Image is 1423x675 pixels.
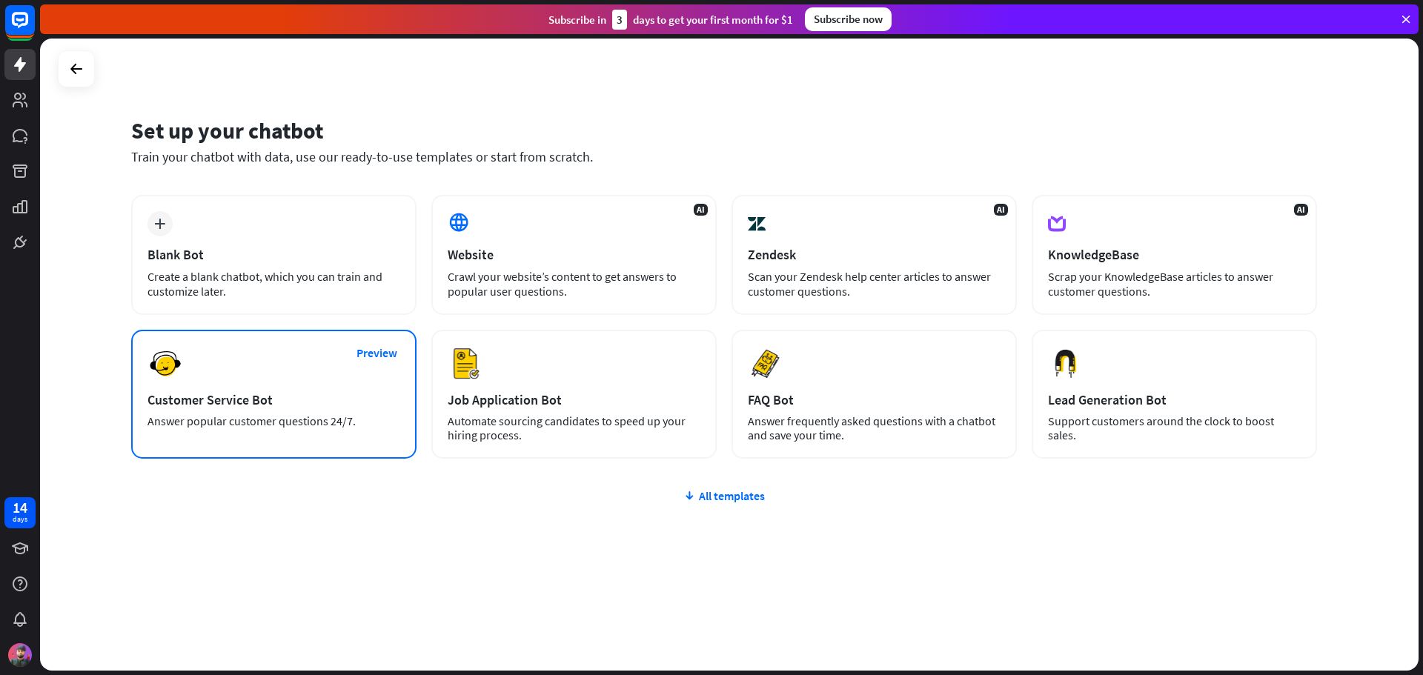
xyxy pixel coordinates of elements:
[748,269,1001,299] div: Scan your Zendesk help center articles to answer customer questions.
[748,414,1001,442] div: Answer frequently asked questions with a chatbot and save your time.
[147,246,400,263] div: Blank Bot
[154,219,165,229] i: plus
[1048,391,1301,408] div: Lead Generation Bot
[805,7,892,31] div: Subscribe now
[1294,204,1308,216] span: AI
[1048,269,1301,299] div: Scrap your KnowledgeBase articles to answer customer questions.
[147,391,400,408] div: Customer Service Bot
[131,148,1317,165] div: Train your chatbot with data, use our ready-to-use templates or start from scratch.
[612,10,627,30] div: 3
[1048,414,1301,442] div: Support customers around the clock to boost sales.
[694,204,708,216] span: AI
[448,414,700,442] div: Automate sourcing candidates to speed up your hiring process.
[748,391,1001,408] div: FAQ Bot
[147,414,400,428] div: Answer popular customer questions 24/7.
[448,391,700,408] div: Job Application Bot
[147,269,400,299] div: Create a blank chatbot, which you can train and customize later.
[131,116,1317,144] div: Set up your chatbot
[131,488,1317,503] div: All templates
[13,501,27,514] div: 14
[548,10,793,30] div: Subscribe in days to get your first month for $1
[748,246,1001,263] div: Zendesk
[12,6,56,50] button: Open LiveChat chat widget
[348,339,407,367] button: Preview
[448,246,700,263] div: Website
[4,497,36,528] a: 14 days
[448,269,700,299] div: Crawl your website’s content to get answers to popular user questions.
[1048,246,1301,263] div: KnowledgeBase
[994,204,1008,216] span: AI
[13,514,27,525] div: days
